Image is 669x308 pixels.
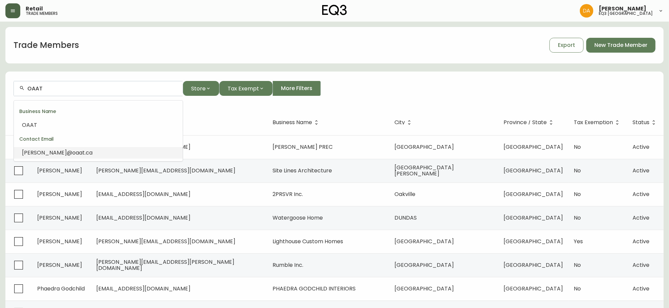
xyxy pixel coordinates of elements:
[37,285,85,292] span: Phaedra Godchild
[574,214,581,222] span: No
[504,119,556,125] span: Province / State
[219,81,273,96] button: Tax Exempt
[633,190,649,198] span: Active
[273,261,303,269] span: Rumble Inc.
[504,190,563,198] span: [GEOGRAPHIC_DATA]
[37,261,82,269] span: [PERSON_NAME]
[191,84,206,93] span: Store
[574,237,583,245] span: Yes
[633,119,658,125] span: Status
[549,38,584,53] button: Export
[37,167,82,174] span: [PERSON_NAME]
[633,143,649,151] span: Active
[504,143,563,151] span: [GEOGRAPHIC_DATA]
[574,190,581,198] span: No
[574,120,613,124] span: Tax Exemption
[228,84,259,93] span: Tax Exempt
[504,261,563,269] span: [GEOGRAPHIC_DATA]
[22,121,37,129] span: OAAT
[394,214,417,222] span: DUNDAS
[322,5,347,16] img: logo
[574,167,581,174] span: No
[633,237,649,245] span: Active
[574,285,581,292] span: No
[504,214,563,222] span: [GEOGRAPHIC_DATA]
[394,190,415,198] span: Oakville
[633,285,649,292] span: Active
[574,261,581,269] span: No
[37,190,82,198] span: [PERSON_NAME]
[37,237,82,245] span: [PERSON_NAME]
[26,11,58,16] h5: trade members
[594,41,647,49] span: New Trade Member
[586,38,655,53] button: New Trade Member
[394,120,405,124] span: City
[96,190,190,198] span: [EMAIL_ADDRESS][DOMAIN_NAME]
[273,237,343,245] span: Lighthouse Custom Homes
[281,85,312,92] span: More Filters
[96,258,234,272] span: [PERSON_NAME][EMAIL_ADDRESS][PERSON_NAME][DOMAIN_NAME]
[273,167,332,174] span: Site Lines Architecture
[96,167,235,174] span: [PERSON_NAME][EMAIL_ADDRESS][DOMAIN_NAME]
[26,6,43,11] span: Retail
[558,41,575,49] span: Export
[14,39,79,51] h1: Trade Members
[273,81,321,96] button: More Filters
[273,214,323,222] span: Watergoose Home
[27,85,177,92] input: Search
[574,143,581,151] span: No
[85,149,93,157] span: .ca
[599,11,653,16] h5: eq3 [GEOGRAPHIC_DATA]
[394,143,454,151] span: [GEOGRAPHIC_DATA]
[14,103,183,119] div: Business Name
[574,119,622,125] span: Tax Exemption
[394,261,454,269] span: [GEOGRAPHIC_DATA]
[580,4,593,18] img: dd1a7e8db21a0ac8adbf82b84ca05374
[273,120,312,124] span: Business Name
[504,285,563,292] span: [GEOGRAPHIC_DATA]
[37,214,82,222] span: [PERSON_NAME]
[96,237,235,245] span: [PERSON_NAME][EMAIL_ADDRESS][DOMAIN_NAME]
[633,261,649,269] span: Active
[96,214,190,222] span: [EMAIL_ADDRESS][DOMAIN_NAME]
[273,285,356,292] span: PHAEDRA GODCHILD INTERIORS
[394,119,414,125] span: City
[183,81,219,96] button: Store
[394,237,454,245] span: [GEOGRAPHIC_DATA]
[273,143,333,151] span: [PERSON_NAME] PREC
[273,119,321,125] span: Business Name
[633,214,649,222] span: Active
[504,167,563,174] span: [GEOGRAPHIC_DATA]
[504,237,563,245] span: [GEOGRAPHIC_DATA]
[599,6,646,11] span: [PERSON_NAME]
[14,131,183,147] div: Contact Email
[394,285,454,292] span: [GEOGRAPHIC_DATA]
[22,149,72,157] span: [PERSON_NAME]@
[504,120,547,124] span: Province / State
[394,164,454,177] span: [GEOGRAPHIC_DATA][PERSON_NAME]
[633,120,649,124] span: Status
[633,167,649,174] span: Active
[72,149,85,157] span: oaat
[96,285,190,292] span: [EMAIL_ADDRESS][DOMAIN_NAME]
[273,190,303,198] span: 2PRSVR Inc.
